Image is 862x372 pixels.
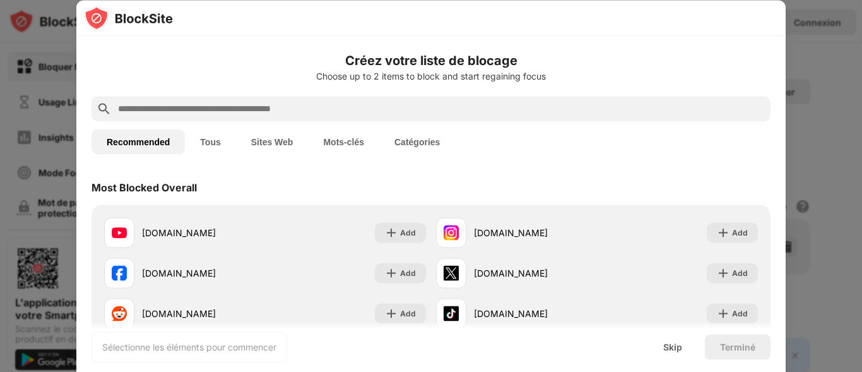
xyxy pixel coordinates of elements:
img: search.svg [97,101,112,116]
div: Add [732,267,748,279]
div: [DOMAIN_NAME] [142,307,265,320]
img: favicons [444,225,459,240]
div: [DOMAIN_NAME] [142,267,265,280]
img: favicons [112,306,127,321]
img: logo-blocksite.svg [84,5,173,30]
button: Mots-clés [308,129,379,154]
div: Add [400,226,416,239]
img: favicons [112,265,127,280]
div: [DOMAIN_NAME] [474,307,597,320]
div: Terminé [720,342,755,352]
div: [DOMAIN_NAME] [474,267,597,280]
button: Recommended [92,129,185,154]
div: [DOMAIN_NAME] [142,226,265,239]
div: Add [400,307,416,320]
h6: Créez votre liste de blocage [92,51,770,69]
div: Add [732,226,748,239]
div: Skip [663,342,682,352]
button: Catégories [379,129,455,154]
div: Sélectionne les éléments pour commencer [102,340,276,353]
img: favicons [112,225,127,240]
div: Add [732,307,748,320]
div: [DOMAIN_NAME] [474,226,597,239]
button: Tous [185,129,235,154]
button: Sites Web [236,129,309,154]
div: Add [400,267,416,279]
img: favicons [444,265,459,280]
div: Most Blocked Overall [92,181,197,193]
div: Choose up to 2 items to block and start regaining focus [92,71,770,81]
img: favicons [444,306,459,321]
